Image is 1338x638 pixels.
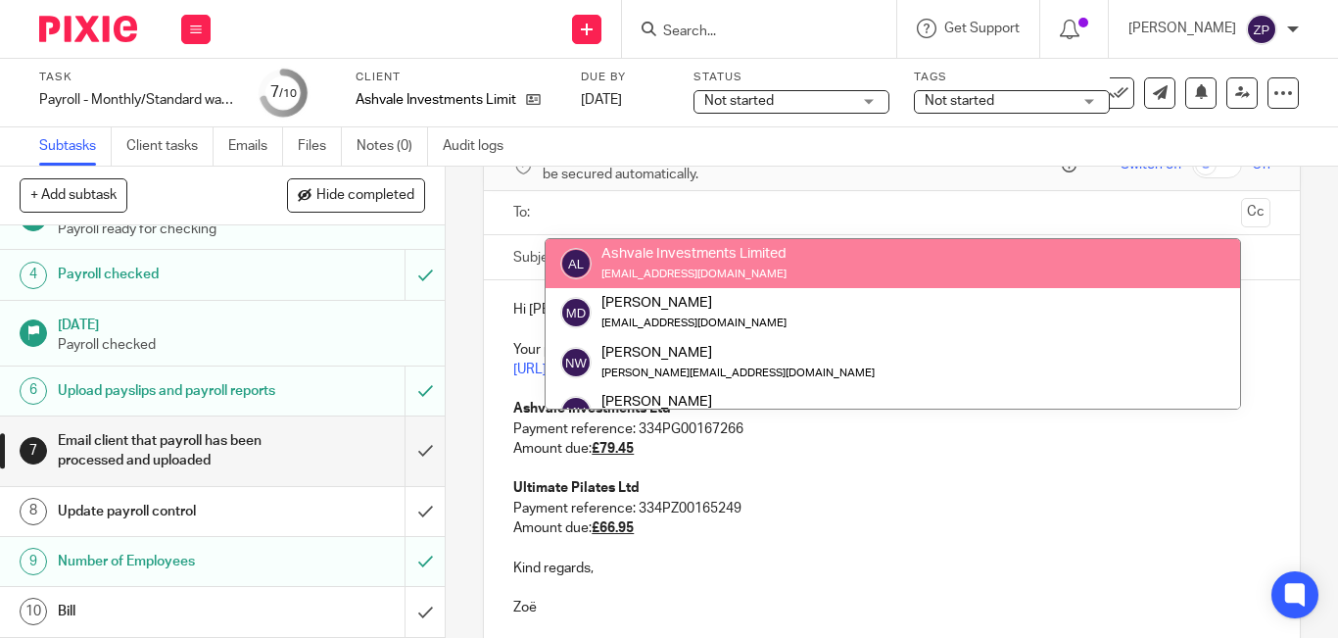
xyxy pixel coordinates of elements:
small: [EMAIL_ADDRESS][DOMAIN_NAME] [601,269,787,279]
h1: Update payroll control [58,497,276,526]
p: Payroll ready for checking [58,220,426,239]
a: Emails [228,127,283,166]
span: Not started [925,94,994,108]
p: Amount due: [513,518,1270,538]
a: Client tasks [126,127,214,166]
div: Ashvale Investments Limited [601,244,787,264]
div: 8 [20,498,47,525]
span: Get Support [944,22,1020,35]
div: 7 [270,81,297,104]
h1: Upload payslips and payroll reports [58,376,276,406]
p: Payroll checked [58,335,426,355]
button: Cc [1241,198,1270,227]
span: [DATE] [581,93,622,107]
div: Payroll - Monthly/Standard wages/No Pension [39,90,235,110]
p: Payment reference: 334PZ00165249 [513,499,1270,518]
h1: Bill [58,597,276,626]
img: svg%3E [560,297,592,328]
h1: [DATE] [58,311,426,335]
h1: Payroll checked [58,260,276,289]
h1: Number of Employees [58,547,276,576]
input: Search [661,24,837,41]
p: Zoë [513,598,1270,617]
label: To: [513,203,535,222]
div: [PERSON_NAME] [601,392,787,412]
div: [PERSON_NAME] [601,293,787,313]
a: Subtasks [39,127,112,166]
small: [PERSON_NAME][EMAIL_ADDRESS][DOMAIN_NAME] [601,367,875,377]
u: £66.95 [592,521,634,535]
div: 4 [20,262,47,289]
div: 10 [20,598,47,625]
p: Kind regards, [513,559,1270,578]
a: Notes (0) [357,127,428,166]
p: Your payroll reports for this month are available to view via the following link; [513,340,1270,360]
p: Amount due: [513,439,1270,459]
p: Ashvale Investments Limited [356,90,516,110]
div: 7 [20,437,47,465]
div: 9 [20,548,47,575]
p: [PERSON_NAME] [1128,19,1236,38]
span: Not started [704,94,774,108]
strong: Ashvale Investments Ltd [513,402,671,416]
div: [PERSON_NAME] [601,342,875,362]
img: svg%3E [560,248,592,279]
img: svg%3E [1246,14,1277,45]
label: Task [39,70,235,85]
button: + Add subtask [20,178,127,212]
p: Hi [PERSON_NAME], [513,300,1270,319]
button: Hide completed [287,178,425,212]
label: Client [356,70,556,85]
strong: Ultimate Pilates Ltd [513,481,640,495]
label: Tags [914,70,1110,85]
small: /10 [279,88,297,99]
label: Status [693,70,889,85]
label: Subject: [513,248,564,268]
a: Files [298,127,342,166]
small: [EMAIL_ADDRESS][DOMAIN_NAME] [601,318,787,328]
u: £79.45 [592,442,634,456]
a: Audit logs [443,127,518,166]
img: Pixie [39,16,137,42]
span: Hide completed [316,188,414,204]
a: [URL][DOMAIN_NAME] [513,363,653,376]
p: Payment reference: 334PG00167266 [513,419,1270,439]
img: svg%3E [560,346,592,377]
label: Due by [581,70,669,85]
div: 6 [20,377,47,405]
h1: Email client that payroll has been processed and uploaded [58,426,276,476]
img: svg%3E [560,396,592,427]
